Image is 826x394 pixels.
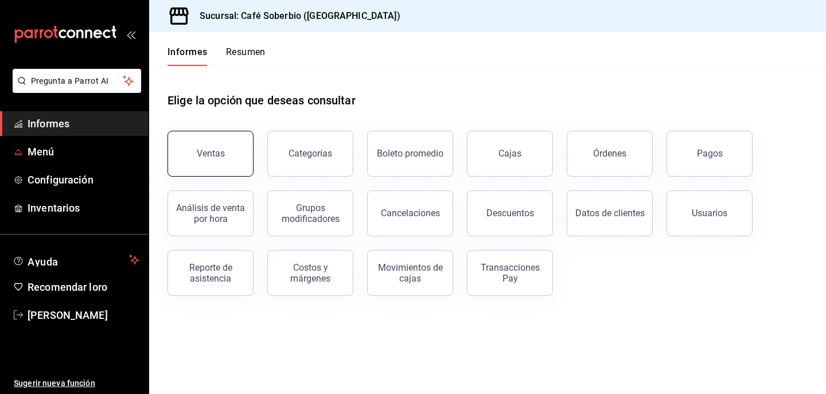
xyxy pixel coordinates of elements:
[226,46,266,57] font: Resumen
[486,208,534,219] font: Descuentos
[167,46,266,66] div: pestañas de navegación
[667,190,753,236] button: Usuarios
[28,281,107,293] font: Recomendar loro
[467,190,553,236] button: Descuentos
[28,118,69,130] font: Informes
[481,262,540,284] font: Transacciones Pay
[167,190,254,236] button: Análisis de venta por hora
[467,131,553,177] a: Cajas
[667,131,753,177] button: Pagos
[31,76,109,85] font: Pregunta a Parrot AI
[267,131,353,177] button: Categorías
[367,250,453,296] button: Movimientos de cajas
[14,379,95,388] font: Sugerir nueva función
[692,208,727,219] font: Usuarios
[378,262,443,284] font: Movimientos de cajas
[593,148,626,159] font: Órdenes
[289,148,332,159] font: Categorías
[28,256,59,268] font: Ayuda
[189,262,232,284] font: Reporte de asistencia
[498,148,522,159] font: Cajas
[167,46,208,57] font: Informes
[28,146,54,158] font: Menú
[567,131,653,177] button: Órdenes
[126,30,135,39] button: abrir_cajón_menú
[381,208,440,219] font: Cancelaciones
[290,262,330,284] font: Costos y márgenes
[197,148,225,159] font: Ventas
[367,190,453,236] button: Cancelaciones
[567,190,653,236] button: Datos de clientes
[13,69,141,93] button: Pregunta a Parrot AI
[467,250,553,296] button: Transacciones Pay
[28,202,80,214] font: Inventarios
[167,250,254,296] button: Reporte de asistencia
[377,148,443,159] font: Boleto promedio
[28,174,93,186] font: Configuración
[28,309,108,321] font: [PERSON_NAME]
[167,93,356,107] font: Elige la opción que deseas consultar
[367,131,453,177] button: Boleto promedio
[267,190,353,236] button: Grupos modificadores
[697,148,723,159] font: Pagos
[575,208,645,219] font: Datos de clientes
[176,202,245,224] font: Análisis de venta por hora
[267,250,353,296] button: Costos y márgenes
[200,10,400,21] font: Sucursal: Café Soberbio ([GEOGRAPHIC_DATA])
[8,83,141,95] a: Pregunta a Parrot AI
[167,131,254,177] button: Ventas
[282,202,340,224] font: Grupos modificadores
